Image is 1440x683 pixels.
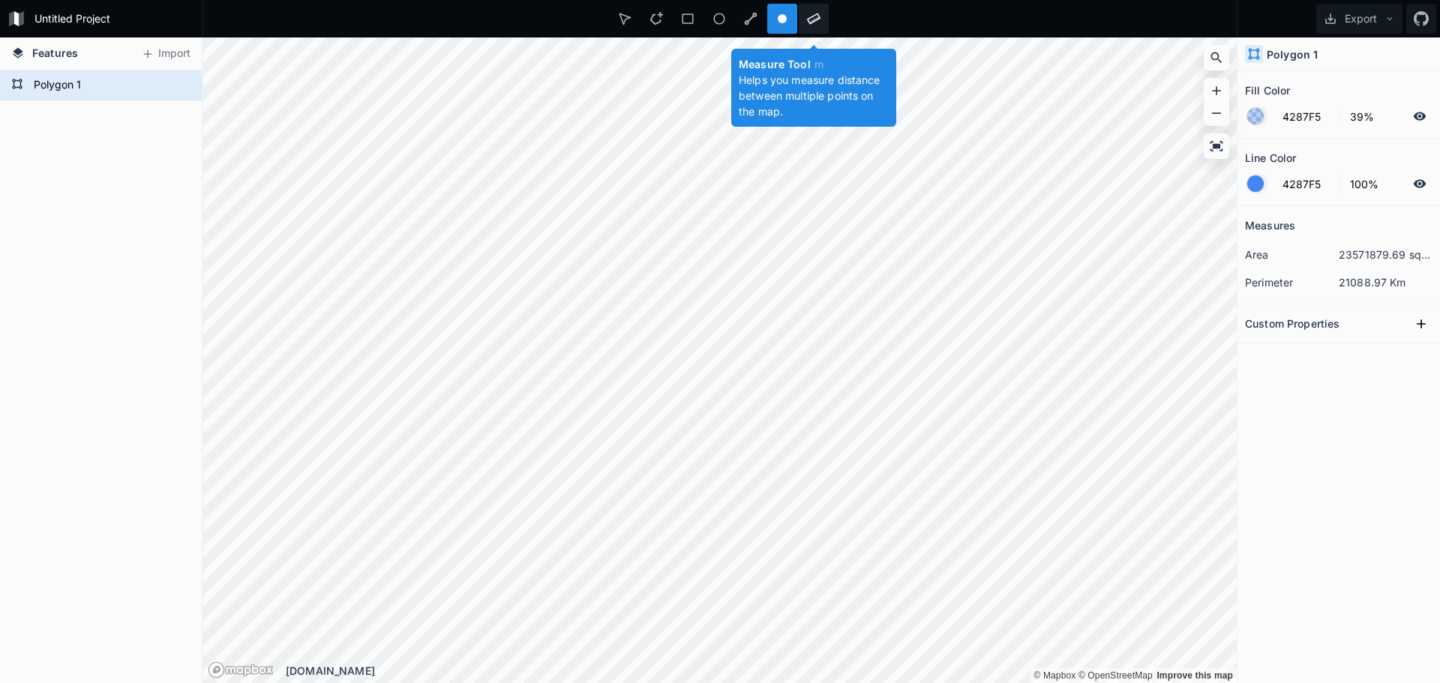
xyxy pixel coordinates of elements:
[32,45,78,61] span: Features
[208,661,274,679] a: Mapbox logo
[1339,274,1432,290] dd: 21088.97 Km
[739,72,889,119] p: Helps you measure distance between multiple points on the map.
[286,663,1237,679] div: [DOMAIN_NAME]
[1245,247,1339,262] dt: area
[1245,214,1295,237] h2: Measures
[1267,46,1318,62] h4: Polygon 1
[1245,146,1296,169] h2: Line Color
[814,58,823,70] span: m
[133,42,198,66] button: Import
[1078,670,1153,681] a: OpenStreetMap
[1316,4,1402,34] button: Export
[1339,247,1432,262] dd: 23571879.69 sq. km
[1245,274,1339,290] dt: perimeter
[739,56,889,72] h4: Measure Tool
[1033,670,1075,681] a: Mapbox
[1245,312,1339,335] h2: Custom Properties
[1245,79,1290,102] h2: Fill Color
[1156,670,1233,681] a: Map feedback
